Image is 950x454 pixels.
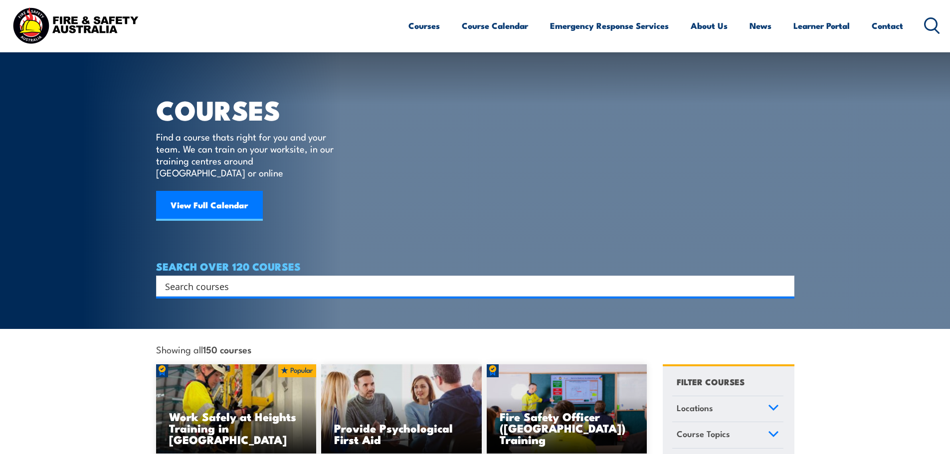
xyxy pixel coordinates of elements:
[165,279,772,294] input: Search input
[156,364,317,454] a: Work Safely at Heights Training in [GEOGRAPHIC_DATA]
[156,344,251,354] span: Showing all
[487,364,647,454] a: Fire Safety Officer ([GEOGRAPHIC_DATA]) Training
[500,411,634,445] h3: Fire Safety Officer ([GEOGRAPHIC_DATA]) Training
[169,411,304,445] h3: Work Safely at Heights Training in [GEOGRAPHIC_DATA]
[334,422,469,445] h3: Provide Psychological First Aid
[408,12,440,39] a: Courses
[672,422,783,448] a: Course Topics
[872,12,903,39] a: Contact
[167,279,774,293] form: Search form
[487,364,647,454] img: Fire Safety Advisor
[156,191,263,221] a: View Full Calendar
[550,12,669,39] a: Emergency Response Services
[156,98,348,121] h1: COURSES
[462,12,528,39] a: Course Calendar
[793,12,850,39] a: Learner Portal
[156,261,794,272] h4: SEARCH OVER 120 COURSES
[677,375,745,388] h4: FILTER COURSES
[321,364,482,454] a: Provide Psychological First Aid
[672,396,783,422] a: Locations
[321,364,482,454] img: Mental Health First Aid Training Course from Fire & Safety Australia
[777,279,791,293] button: Search magnifier button
[203,342,251,356] strong: 150 courses
[677,427,730,441] span: Course Topics
[156,364,317,454] img: Work Safely at Heights Training (1)
[750,12,771,39] a: News
[156,131,338,178] p: Find a course thats right for you and your team. We can train on your worksite, in our training c...
[677,401,713,415] span: Locations
[691,12,728,39] a: About Us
